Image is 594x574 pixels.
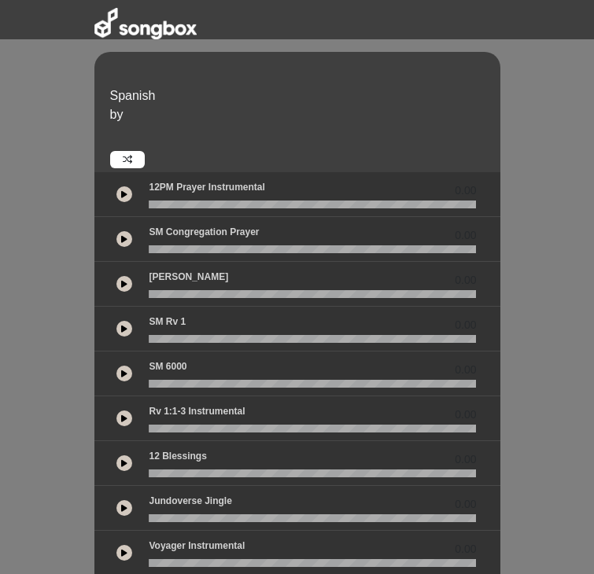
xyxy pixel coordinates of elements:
span: 0.00 [455,317,476,333]
span: 0.00 [455,451,476,468]
p: 12PM Prayer Instrumental [149,180,264,194]
p: Voyager Instrumental [149,539,245,553]
p: SM 6000 [149,359,186,373]
span: 0.00 [455,362,476,378]
span: 0.00 [455,496,476,513]
img: songbox-logo-white.png [94,8,197,39]
p: SM Congregation Prayer [149,225,259,239]
span: 0.00 [455,227,476,244]
p: Spanish [110,86,496,105]
p: [PERSON_NAME] [149,270,228,284]
span: 0.00 [455,182,476,199]
span: 0.00 [455,272,476,289]
span: 0.00 [455,541,476,557]
p: Rv 1:1-3 Instrumental [149,404,245,418]
p: SM Rv 1 [149,315,186,329]
p: Jundoverse Jingle [149,494,231,508]
p: 12 Blessings [149,449,206,463]
span: 0.00 [455,407,476,423]
span: by [110,108,124,121]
